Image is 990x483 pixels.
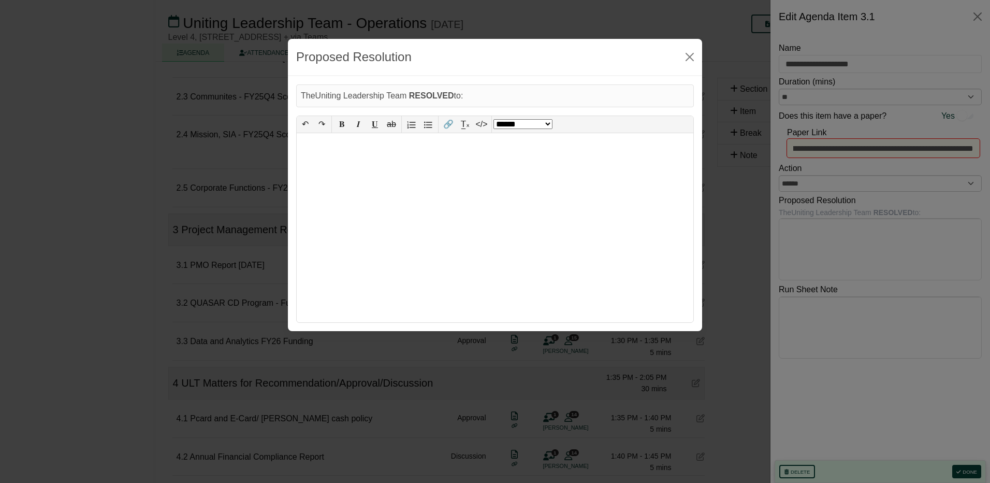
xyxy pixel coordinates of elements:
div: Proposed Resolution [296,47,412,67]
button: 𝑰 [350,116,367,133]
button: ab [383,116,400,133]
button: </> [473,116,490,133]
button: Bullet list [420,116,436,133]
s: ab [387,120,396,129]
button: 𝐔 [367,116,383,133]
button: T̲ₓ [457,116,473,133]
div: The Uniting Leadership Team to: [296,84,694,107]
button: Close [681,49,698,65]
button: ↷ [313,116,330,133]
button: 𝐁 [333,116,350,133]
span: 𝐔 [372,120,378,129]
b: RESOLVED [409,91,454,100]
button: 🔗 [440,116,457,133]
button: ↶ [297,116,313,133]
button: Numbered list [403,116,420,133]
